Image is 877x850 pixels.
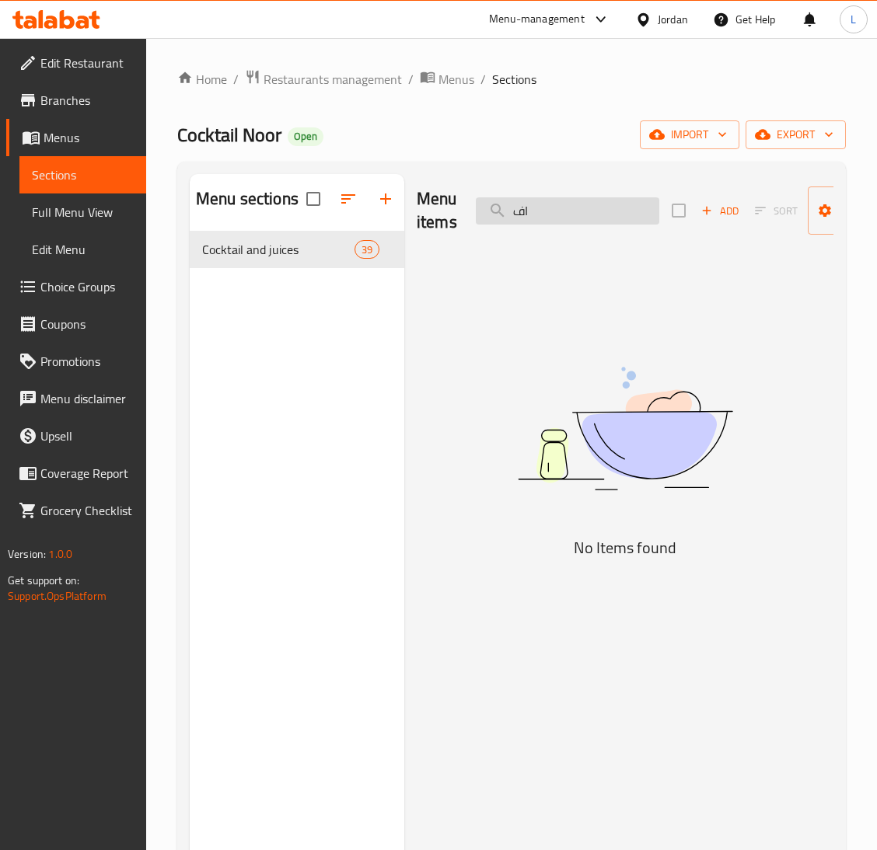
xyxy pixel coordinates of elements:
a: Promotions [6,343,146,380]
span: Choice Groups [40,277,134,296]
span: Coverage Report [40,464,134,482]
h2: Menu items [417,187,457,234]
span: Grocery Checklist [40,501,134,520]
li: / [408,70,414,89]
span: Add [699,202,741,220]
nav: Menu sections [190,225,404,274]
span: Promotions [40,352,134,371]
li: / [233,70,239,89]
button: Add [695,199,745,223]
span: Menus [439,70,474,89]
span: import [652,125,727,145]
a: Menu disclaimer [6,380,146,417]
span: Sort sections [330,180,367,218]
a: Edit Restaurant [6,44,146,82]
span: Select section first [745,199,808,223]
a: Choice Groups [6,268,146,305]
span: Edit Menu [32,240,134,259]
div: items [355,240,379,259]
span: Upsell [40,427,134,445]
a: Branches [6,82,146,119]
button: import [640,120,739,149]
div: Open [288,127,323,146]
span: 1.0.0 [48,544,72,564]
span: Add item [695,199,745,223]
span: Open [288,130,323,143]
a: Menus [6,119,146,156]
a: Coverage Report [6,455,146,492]
div: Cocktail and juices39 [190,231,404,268]
a: Restaurants management [245,69,402,89]
div: Menu-management [489,10,585,29]
a: Grocery Checklist [6,492,146,529]
span: Branches [40,91,134,110]
a: Upsell [6,417,146,455]
a: Coupons [6,305,146,343]
input: search [476,197,659,225]
a: Support.OpsPlatform [8,586,107,606]
a: Sections [19,156,146,193]
button: Add section [367,180,404,218]
span: Edit Restaurant [40,54,134,72]
span: Menus [44,128,134,147]
img: dish.svg [431,326,819,531]
span: export [758,125,833,145]
span: Cocktail and juices [202,240,355,259]
nav: breadcrumb [177,69,846,89]
li: / [480,70,486,89]
span: Restaurants management [264,70,402,89]
span: Coupons [40,315,134,333]
button: export [746,120,846,149]
h2: Menu sections [196,187,299,211]
a: Menus [420,69,474,89]
span: Version: [8,544,46,564]
a: Full Menu View [19,193,146,231]
span: 39 [355,242,379,257]
span: Select all sections [297,183,330,215]
span: Get support on: [8,570,79,590]
a: Home [177,70,227,89]
span: Sections [32,165,134,184]
h5: No Items found [431,535,819,560]
a: Edit Menu [19,231,146,268]
span: Sections [492,70,536,89]
span: Full Menu View [32,203,134,221]
span: L [851,11,856,28]
span: Cocktail Noor [177,117,281,152]
div: Jordan [658,11,688,28]
span: Menu disclaimer [40,389,134,408]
